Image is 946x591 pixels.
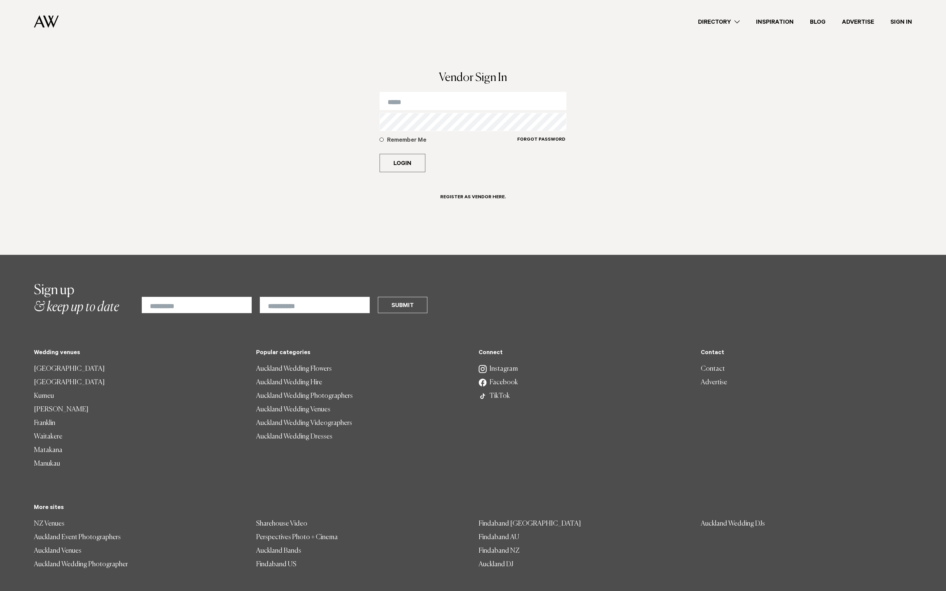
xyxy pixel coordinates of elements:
a: Auckland Event Photographers [34,531,245,544]
a: Facebook [479,376,690,389]
a: NZ Venues [34,517,245,531]
h5: Wedding venues [34,350,245,357]
a: TikTok [479,389,690,403]
a: Findaband [GEOGRAPHIC_DATA] [479,517,690,531]
a: Auckland Wedding Videographers [256,416,467,430]
a: Findaband AU [479,531,690,544]
a: Franklin [34,416,245,430]
h5: Remember Me [387,137,517,145]
a: Auckland Wedding Flowers [256,362,467,376]
a: Manukau [34,457,245,471]
a: Perspectives Photo + Cinema [256,531,467,544]
a: Findaband NZ [479,544,690,558]
h5: Contact [701,350,912,357]
a: Instagram [479,362,690,376]
a: Sign In [882,17,920,26]
h5: Popular categories [256,350,467,357]
a: Auckland DJ [479,558,690,571]
a: Forgot Password [517,137,566,151]
a: Auckland Wedding DJs [701,517,912,531]
h6: Register as Vendor here. [440,195,506,201]
a: [GEOGRAPHIC_DATA] [34,376,245,389]
a: Advertise [834,17,882,26]
a: Blog [802,17,834,26]
a: Auckland Venues [34,544,245,558]
a: Findaband US [256,558,467,571]
a: Auckland Wedding Photographers [256,389,467,403]
a: Auckland Wedding Hire [256,376,467,389]
a: Advertise [701,376,912,389]
button: Login [380,154,425,172]
h6: Forgot Password [517,137,565,143]
img: Auckland Weddings Logo [34,15,59,28]
span: Sign up [34,284,74,297]
h5: Connect [479,350,690,357]
a: Register as Vendor here. [432,188,514,210]
h2: & keep up to date [34,282,119,316]
h5: More sites [34,505,912,512]
a: Kumeu [34,389,245,403]
button: Submit [378,297,427,313]
a: [GEOGRAPHIC_DATA] [34,362,245,376]
a: Sharehouse Video [256,517,467,531]
a: Auckland Bands [256,544,467,558]
a: Matakana [34,444,245,457]
a: Auckland Wedding Photographer [34,558,245,571]
h1: Vendor Sign In [380,72,567,84]
a: Inspiration [748,17,802,26]
a: Auckland Wedding Venues [256,403,467,416]
a: Contact [701,362,912,376]
a: Auckland Wedding Dresses [256,430,467,444]
a: [PERSON_NAME] [34,403,245,416]
a: Directory [690,17,748,26]
a: Waitakere [34,430,245,444]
